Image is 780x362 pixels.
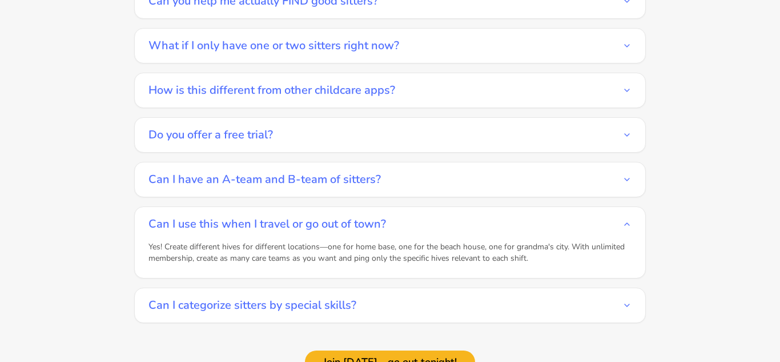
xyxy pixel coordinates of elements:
button: Can I use this when I travel or go out of town? [148,207,632,241]
div: Yes! Create different hives for different locations—one for home base, one for the beach house, o... [148,241,632,278]
button: Can I categorize sitters by special skills? [148,288,632,323]
div: Can I use this when I travel or go out of town? [148,241,632,278]
button: What if I only have one or two sitters right now? [148,29,632,63]
button: Can I have an A-team and B-team of sitters? [148,162,632,197]
button: How is this different from other childcare apps? [148,73,632,108]
button: Do you offer a free trial? [148,118,632,152]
